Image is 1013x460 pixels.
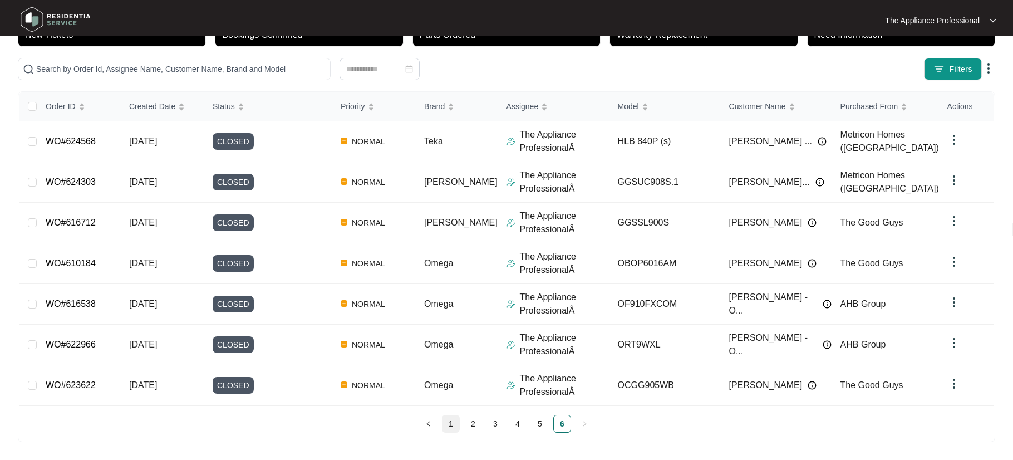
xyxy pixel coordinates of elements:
button: left [420,415,437,433]
a: WO#622966 [46,340,96,349]
span: CLOSED [213,336,254,353]
th: Brand [415,92,498,121]
img: Assigner Icon [506,300,515,309]
span: Omega [424,299,453,309]
span: NORMAL [347,216,390,229]
span: Metricon Homes ([GEOGRAPHIC_DATA]) [840,170,939,193]
p: The Appliance ProfessionalÂ [520,169,609,195]
span: Brand [424,100,445,112]
span: NORMAL [347,338,390,351]
td: ORT9WXL [609,325,720,365]
a: 6 [554,415,571,432]
p: The Appliance ProfessionalÂ [520,250,609,277]
img: dropdown arrow [947,296,961,309]
a: 2 [465,415,481,432]
td: HLB 840P (s) [609,121,720,162]
span: CLOSED [213,255,254,272]
a: WO#623622 [46,380,96,390]
img: Info icon [818,137,827,146]
span: [DATE] [129,218,157,227]
span: [PERSON_NAME] [729,216,803,229]
span: [DATE] [129,380,157,390]
td: GGSSL900S [609,203,720,243]
span: [PERSON_NAME] - O... [729,331,817,358]
span: NORMAL [347,379,390,392]
span: NORMAL [347,175,390,189]
a: WO#624568 [46,136,96,146]
span: Purchased From [840,100,898,112]
th: Priority [332,92,415,121]
li: 5 [531,415,549,433]
a: 1 [442,415,459,432]
span: [PERSON_NAME] ... [729,135,812,148]
span: NORMAL [347,135,390,148]
span: [PERSON_NAME]... [729,175,810,189]
span: [PERSON_NAME] - O... [729,291,817,317]
img: Assigner Icon [506,381,515,390]
img: dropdown arrow [947,255,961,268]
li: 1 [442,415,460,433]
img: Info icon [808,259,817,268]
span: CLOSED [213,133,254,150]
span: The Good Guys [840,258,903,268]
img: Info icon [808,381,817,390]
span: CLOSED [213,174,254,190]
span: CLOSED [213,214,254,231]
span: [DATE] [129,258,157,268]
span: Omega [424,340,453,349]
p: The Appliance ProfessionalÂ [520,331,609,358]
span: Customer Name [729,100,786,112]
span: Priority [341,100,365,112]
span: Status [213,100,235,112]
p: The Appliance Professional [885,15,980,26]
td: GGSUC908S.1 [609,162,720,203]
li: Previous Page [420,415,437,433]
li: 6 [553,415,571,433]
img: Vercel Logo [341,178,347,185]
span: right [581,420,588,427]
img: Vercel Logo [341,381,347,388]
span: NORMAL [347,297,390,311]
li: 2 [464,415,482,433]
td: OCGG905WB [609,365,720,406]
th: Purchased From [832,92,943,121]
span: Metricon Homes ([GEOGRAPHIC_DATA]) [840,130,939,153]
p: The Appliance ProfessionalÂ [520,209,609,236]
span: The Good Guys [840,218,903,227]
span: [DATE] [129,177,157,187]
img: filter icon [933,63,945,75]
span: [PERSON_NAME] [729,257,803,270]
img: dropdown arrow [990,18,996,23]
span: Created Date [129,100,175,112]
span: Filters [949,63,972,75]
th: Status [204,92,332,121]
a: WO#610184 [46,258,96,268]
span: Omega [424,380,453,390]
th: Order ID [37,92,120,121]
img: Vercel Logo [341,300,347,307]
td: OBOP6016AM [609,243,720,284]
input: Search by Order Id, Assignee Name, Customer Name, Brand and Model [36,63,326,75]
p: The Appliance ProfessionalÂ [520,128,609,155]
p: The Appliance ProfessionalÂ [520,291,609,317]
img: dropdown arrow [947,174,961,187]
span: [DATE] [129,340,157,349]
img: Assigner Icon [506,218,515,227]
img: dropdown arrow [982,62,995,75]
th: Created Date [120,92,204,121]
a: 3 [487,415,504,432]
img: dropdown arrow [947,336,961,350]
span: [PERSON_NAME] [729,379,803,392]
li: 3 [486,415,504,433]
button: filter iconFilters [924,58,982,80]
span: AHB Group [840,340,886,349]
a: 4 [509,415,526,432]
span: Teka [424,136,443,146]
img: Vercel Logo [341,219,347,226]
td: OF910FXCOM [609,284,720,325]
img: Vercel Logo [341,260,347,266]
span: CLOSED [213,296,254,312]
th: Customer Name [720,92,832,121]
span: Assignee [506,100,539,112]
button: right [576,415,593,433]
